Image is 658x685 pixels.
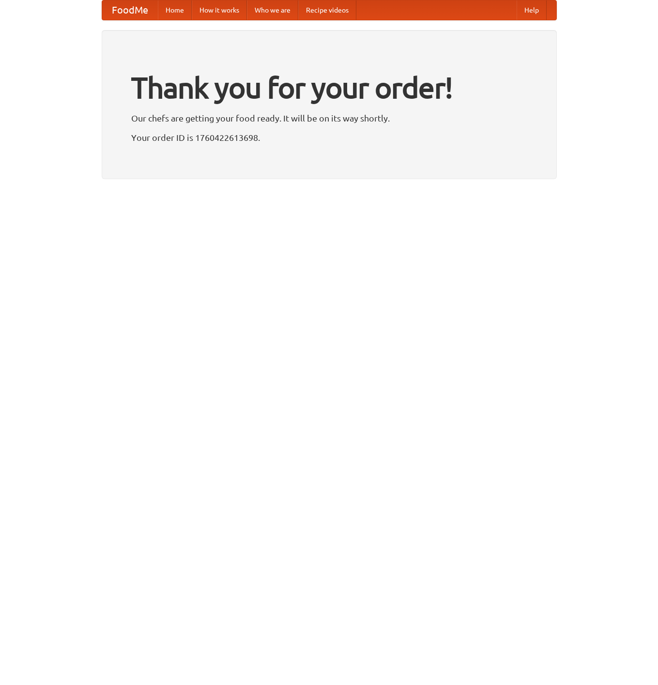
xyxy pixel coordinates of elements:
a: Who we are [247,0,298,20]
p: Your order ID is 1760422613698. [131,130,527,145]
a: Home [158,0,192,20]
a: How it works [192,0,247,20]
a: Recipe videos [298,0,356,20]
p: Our chefs are getting your food ready. It will be on its way shortly. [131,111,527,125]
a: Help [517,0,547,20]
a: FoodMe [102,0,158,20]
h1: Thank you for your order! [131,64,527,111]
